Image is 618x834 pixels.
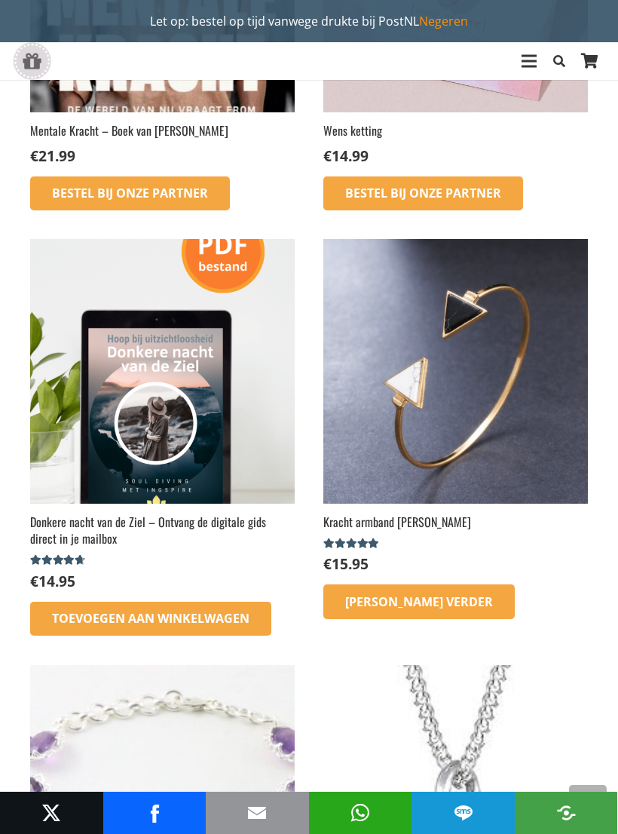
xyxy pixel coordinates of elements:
div: Share to WhatsApp [309,792,412,834]
a: Zoeken [546,42,573,80]
a: Bestel bij onze Partner [323,176,523,211]
bdi: 15.95 [323,553,369,574]
a: Toevoegen aan winkelwagen: “Donkere nacht van de Ziel - Ontvang de digitale gids direct in je mai... [30,602,271,636]
a: Lees meer over “Kracht armband Yin Yang” [323,584,515,619]
span: € [30,571,38,591]
div: Mail to Email This [206,792,309,834]
a: Kracht armband [PERSON_NAME]Gewaardeerd 5.00 uit 5 €15.95 [323,239,588,575]
a: Share to SMS [448,798,479,828]
span: Gewaardeerd uit 5 [323,538,381,550]
bdi: 14.95 [30,571,75,591]
img: Je levensenergie terugvinden bij een gebrek aan zingeving depressie zingeving kwijt zijn ingspire... [30,239,295,504]
div: Gewaardeerd 5.00 uit 5 [323,538,381,550]
li: Email This [206,792,309,834]
a: Winkelwagen [573,42,606,80]
h2: Kracht armband [PERSON_NAME] [323,514,588,530]
h2: Mentale Kracht – Boek van [PERSON_NAME] [30,122,295,139]
a: Share to More Options [551,798,581,828]
a: Share to WhatsApp [345,798,375,828]
a: gift-box-icon-grey-inspirerendwinkelen [12,42,52,80]
a: Bestel bij onze Partner [30,176,230,211]
a: Post to X (Twitter) [36,798,66,828]
a: Donkere nacht van de Ziel – Ontvang de digitale gids direct in je mailboxGewaardeerd 4.50 uit 5 €... [30,239,295,591]
a: Share to Facebook [139,798,170,828]
h2: Donkere nacht van de Ziel – Ontvang de digitale gids direct in je mailbox [30,514,295,547]
span: € [323,553,332,574]
a: Terug naar top [569,785,607,823]
div: Share to Facebook [103,792,207,834]
div: Gewaardeerd 4.50 uit 5 [30,554,88,566]
li: More Options [515,792,618,834]
h2: Wens ketting [323,122,588,139]
li: WhatsApp [309,792,412,834]
span: € [323,146,332,166]
span: Gewaardeerd uit 5 [30,554,82,566]
bdi: 14.99 [323,146,369,166]
a: Menu [512,42,546,80]
span: € [30,146,38,166]
li: SMS [411,792,515,834]
li: Facebook [103,792,207,834]
div: Share to More Options [515,792,618,834]
bdi: 21.99 [30,146,75,166]
a: Mail to Email This [242,798,272,828]
img: symbolisch kracht cadeau armband met speciale betekenis - Bestel op inspirerendwinkelen.nl [323,239,588,504]
div: Share to SMS [411,792,515,834]
a: Negeren [419,13,468,29]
